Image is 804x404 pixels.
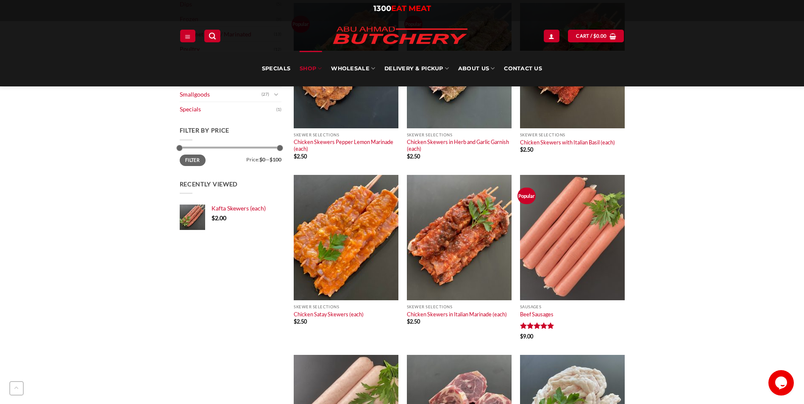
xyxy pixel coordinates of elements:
[520,146,523,153] span: $
[294,153,297,160] span: $
[373,4,391,13] span: 1300
[407,138,512,152] a: Chicken Skewers in Herb and Garlic Garnish (each)
[180,102,276,117] a: Specials
[576,32,606,40] span: Cart /
[294,175,398,300] img: Chicken-Satay-Skewers
[520,139,615,146] a: Chicken Skewers with Italian Basil (each)
[294,304,398,309] p: Skewer Selections
[331,51,375,86] a: Wholesale
[520,175,625,300] img: Beef Sausages
[211,214,215,221] span: $
[593,32,596,40] span: $
[568,30,624,42] a: View cart
[544,30,559,42] a: Login
[391,4,431,13] span: EAT MEAT
[180,30,195,42] a: Menu
[262,88,269,101] span: (27)
[520,146,533,153] bdi: 2.50
[270,156,281,163] span: $100
[407,318,410,325] span: $
[204,30,220,42] a: Search
[294,311,364,318] a: Chicken Satay Skewers (each)
[373,4,431,13] a: 1300EAT MEAT
[276,103,281,116] span: (1)
[180,127,230,134] span: Filter by price
[407,304,512,309] p: Skewer Selections
[407,153,410,160] span: $
[504,51,542,86] a: Contact Us
[211,205,266,212] span: Kafta Skewers (each)
[259,156,265,163] span: $0
[520,322,554,332] span: Rated out of 5
[520,333,533,340] bdi: 9.00
[768,370,796,396] iframe: chat widget
[9,381,24,396] button: Go to top
[262,51,290,86] a: Specials
[211,214,226,221] bdi: 2.00
[180,155,281,162] div: Price: —
[294,133,398,137] p: Skewer Selections
[294,318,307,325] bdi: 2.50
[180,155,206,166] button: Filter
[407,175,512,300] img: Chicken Skewers - Italian Marinated (each)
[520,333,523,340] span: $
[593,33,607,39] bdi: 0.00
[407,133,512,137] p: Skewer Selections
[326,21,474,51] img: Abu Ahmad Butchery
[294,153,307,160] bdi: 2.50
[520,133,625,137] p: Skewer Selections
[520,322,554,330] div: Rated 5 out of 5
[520,311,554,318] a: Beef Sausages
[300,51,322,86] a: SHOP
[407,153,420,160] bdi: 2.50
[271,90,281,99] button: Toggle
[384,51,449,86] a: Delivery & Pickup
[520,304,625,309] p: Sausages
[294,318,297,325] span: $
[211,205,281,212] a: Kafta Skewers (each)
[180,180,238,188] span: Recently Viewed
[180,87,262,102] a: Smallgoods
[407,318,420,325] bdi: 2.50
[407,311,507,318] a: Chicken Skewers in Italian Marinade (each)
[294,138,398,152] a: Chicken Skewers Pepper Lemon Marinade (each)
[458,51,495,86] a: About Us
